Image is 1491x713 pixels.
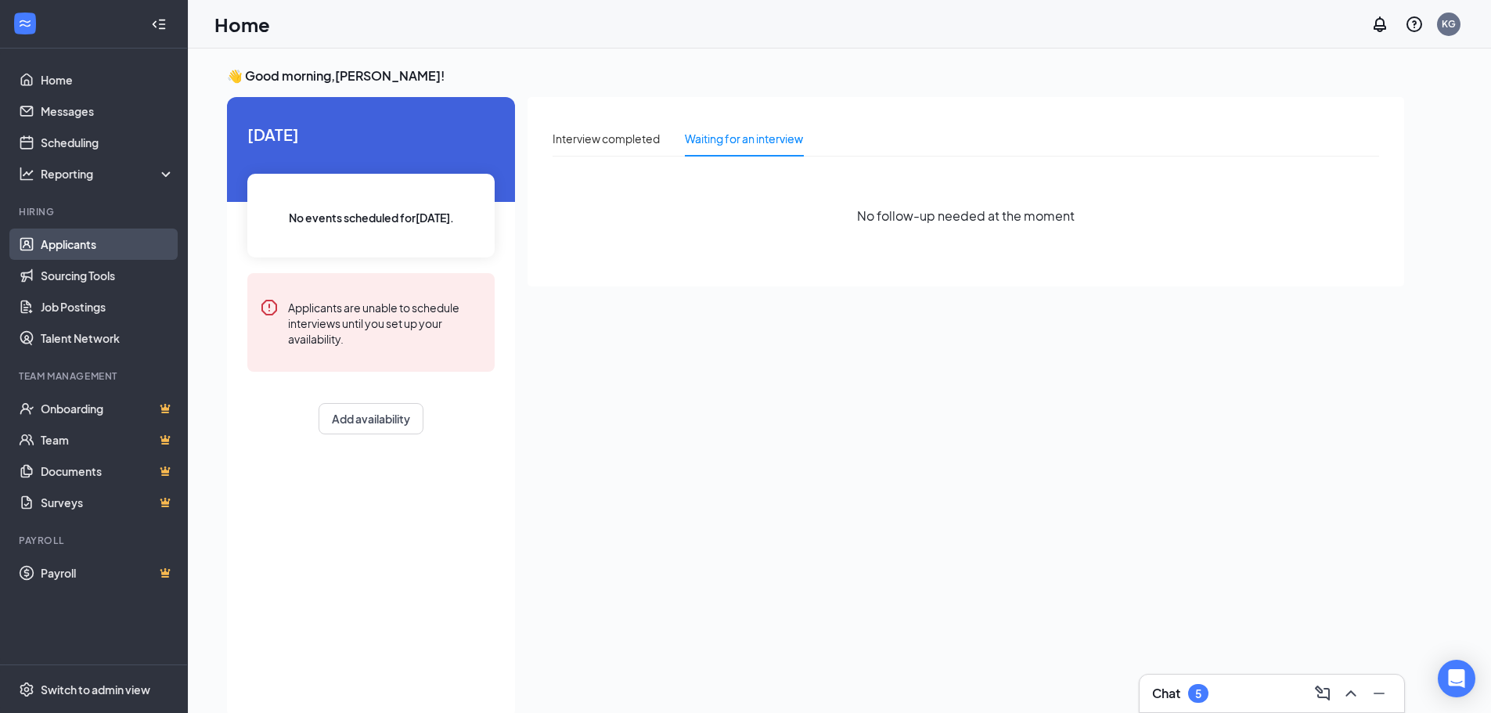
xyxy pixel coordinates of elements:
h1: Home [214,11,270,38]
div: Applicants are unable to schedule interviews until you set up your availability. [288,298,482,347]
svg: Error [260,298,279,317]
svg: Settings [19,682,34,697]
div: Payroll [19,534,171,547]
span: No follow-up needed at the moment [857,206,1075,225]
h3: 👋 Good morning, [PERSON_NAME] ! [227,67,1404,85]
div: Waiting for an interview [685,130,803,147]
span: No events scheduled for [DATE] . [289,209,454,226]
span: [DATE] [247,122,495,146]
button: ChevronUp [1338,681,1363,706]
div: Switch to admin view [41,682,150,697]
svg: QuestionInfo [1405,15,1424,34]
button: Add availability [319,403,423,434]
a: Messages [41,95,175,127]
div: Reporting [41,166,175,182]
svg: ChevronUp [1342,684,1360,703]
a: Job Postings [41,291,175,322]
a: DocumentsCrown [41,456,175,487]
div: Open Intercom Messenger [1438,660,1475,697]
div: Hiring [19,205,171,218]
svg: WorkstreamLogo [17,16,33,31]
svg: ComposeMessage [1313,684,1332,703]
a: Sourcing Tools [41,260,175,291]
a: OnboardingCrown [41,393,175,424]
a: Applicants [41,229,175,260]
a: Talent Network [41,322,175,354]
button: Minimize [1367,681,1392,706]
svg: Minimize [1370,684,1388,703]
div: 5 [1195,687,1201,700]
div: Team Management [19,369,171,383]
svg: Collapse [151,16,167,32]
div: Interview completed [553,130,660,147]
a: Scheduling [41,127,175,158]
div: KG [1442,17,1456,31]
svg: Notifications [1370,15,1389,34]
a: Home [41,64,175,95]
a: TeamCrown [41,424,175,456]
a: SurveysCrown [41,487,175,518]
h3: Chat [1152,685,1180,702]
svg: Analysis [19,166,34,182]
a: PayrollCrown [41,557,175,589]
button: ComposeMessage [1310,681,1335,706]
